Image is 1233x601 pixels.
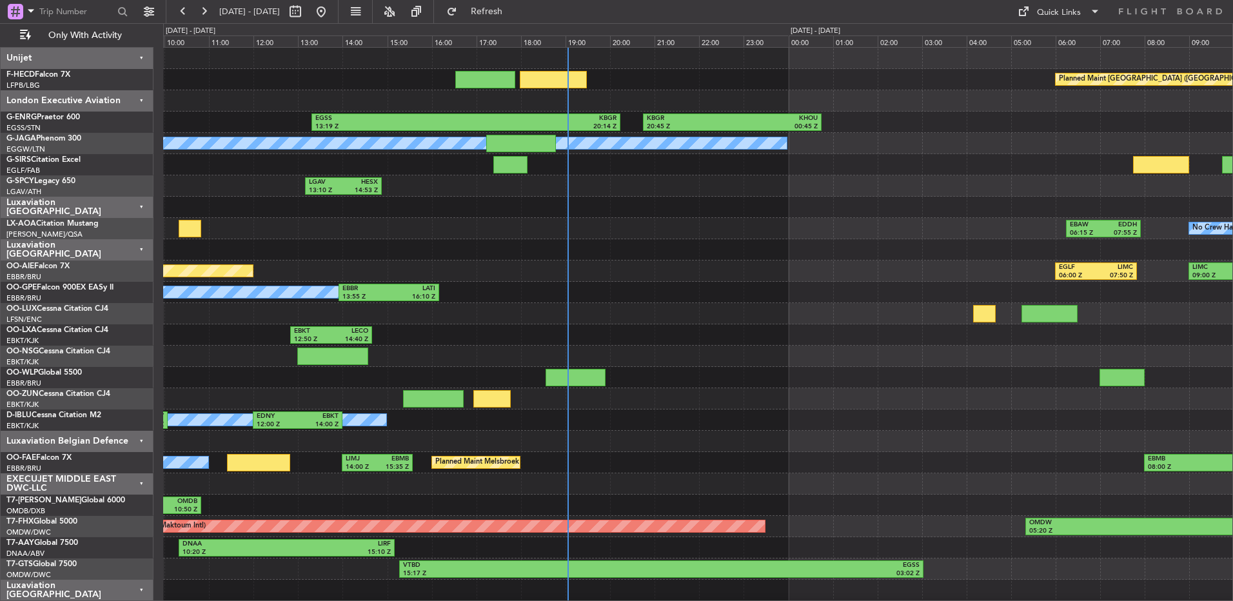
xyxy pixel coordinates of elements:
a: T7-[PERSON_NAME]Global 6000 [6,497,125,504]
a: G-ENRGPraetor 600 [6,113,80,121]
a: EBBR/BRU [6,293,41,303]
div: 18:00 [521,35,566,47]
div: 12:50 Z [294,335,331,344]
div: 12:00 [253,35,298,47]
a: LGAV/ATH [6,187,41,197]
div: 15:10 Z [286,548,390,557]
a: OO-WLPGlobal 5500 [6,369,82,377]
div: 15:00 [388,35,432,47]
a: LFSN/ENC [6,315,42,324]
div: 04:00 [967,35,1011,47]
span: OO-WLP [6,369,38,377]
div: 15:17 Z [403,569,661,578]
div: 07:00 [1100,35,1145,47]
div: HESX [343,178,378,187]
div: EBKT [298,412,339,421]
div: 05:20 Z [1029,527,1189,536]
div: 20:45 Z [647,123,732,132]
div: 01:00 [833,35,878,47]
div: 14:00 [342,35,387,47]
a: G-SPCYLegacy 650 [6,177,75,185]
span: OO-LUX [6,305,37,313]
a: OO-LUXCessna Citation CJ4 [6,305,108,313]
div: 03:00 [922,35,967,47]
span: T7-AAY [6,539,34,547]
div: EDNY [257,412,297,421]
a: OO-AIEFalcon 7X [6,262,70,270]
a: OO-LXACessna Citation CJ4 [6,326,108,334]
a: [PERSON_NAME]/QSA [6,230,83,239]
div: 05:00 [1011,35,1056,47]
a: T7-AAYGlobal 7500 [6,539,78,547]
div: LIMJ [346,455,377,464]
div: 17:00 [477,35,521,47]
div: 23:00 [744,35,788,47]
div: EGSS [661,561,919,570]
a: OMDW/DWC [6,570,51,580]
div: 14:53 Z [343,186,378,195]
a: F-HECDFalcon 7X [6,71,70,79]
div: 14:00 Z [298,420,339,429]
span: D-IBLU [6,411,32,419]
a: T7-GTSGlobal 7500 [6,560,77,568]
div: 21:00 [655,35,699,47]
div: OMDW [1029,518,1189,527]
a: OMDW/DWC [6,527,51,537]
div: 20:14 Z [466,123,616,132]
div: KBGR [647,114,732,123]
span: T7-FHX [6,518,34,526]
button: Refresh [440,1,518,22]
div: EGLF [1059,263,1096,272]
div: 10:00 [164,35,209,47]
div: 11:00 [209,35,253,47]
div: KBGR [466,114,616,123]
a: LX-AOACitation Mustang [6,220,99,228]
div: 13:55 Z [342,293,389,302]
a: G-JAGAPhenom 300 [6,135,81,143]
span: OO-FAE [6,454,36,462]
span: OO-ZUN [6,390,39,398]
div: EBBR [342,284,389,293]
div: EDDH [1103,221,1137,230]
div: 06:15 Z [1070,229,1103,238]
span: T7-[PERSON_NAME] [6,497,81,504]
div: EBAW [1070,221,1103,230]
div: LIRF [286,540,390,549]
a: EBBR/BRU [6,379,41,388]
div: 10:20 Z [182,548,286,557]
a: G-SIRSCitation Excel [6,156,81,164]
span: Refresh [460,7,514,16]
span: G-SIRS [6,156,31,164]
div: 12:00 Z [257,420,297,429]
a: OO-FAEFalcon 7X [6,454,72,462]
div: DNAA [182,540,286,549]
span: LX-AOA [6,220,36,228]
div: 06:00 Z [1059,271,1096,281]
div: KHOU [732,114,817,123]
div: 00:00 [789,35,833,47]
a: EBBR/BRU [6,464,41,473]
a: EGGW/LTN [6,144,45,154]
div: [DATE] - [DATE] [791,26,840,37]
div: 03:02 Z [661,569,919,578]
div: LGAV [309,178,344,187]
div: 13:19 Z [315,123,466,132]
div: 22:00 [699,35,744,47]
span: OO-NSG [6,348,39,355]
div: EBKT [294,327,331,336]
a: OO-ZUNCessna Citation CJ4 [6,390,110,398]
div: 13:10 Z [309,186,344,195]
a: EBKT/KJK [6,400,39,409]
div: 07:55 Z [1103,229,1137,238]
a: OO-NSGCessna Citation CJ4 [6,348,110,355]
span: G-JAGA [6,135,36,143]
div: LECO [331,327,368,336]
div: 02:00 [878,35,922,47]
span: Only With Activity [34,31,136,40]
div: 00:45 Z [732,123,817,132]
a: EBKT/KJK [6,357,39,367]
div: LIMC [1096,263,1134,272]
div: 20:00 [610,35,655,47]
a: T7-FHXGlobal 5000 [6,518,77,526]
div: VTBD [403,561,661,570]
